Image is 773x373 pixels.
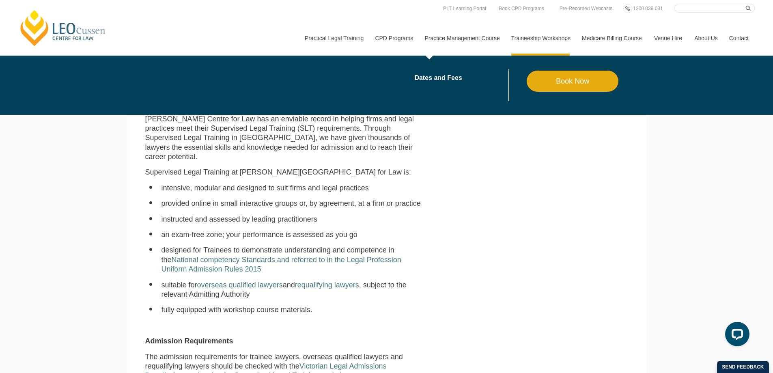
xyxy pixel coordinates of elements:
a: Pre-Recorded Webcasts [558,4,615,13]
iframe: LiveChat chat widget [719,319,753,353]
li: provided online in small interactive groups or, by agreement, at a firm or practice [161,199,422,208]
strong: Admission Requirements [145,337,233,345]
a: CPD Programs [369,21,418,56]
span: 1300 039 031 [633,6,663,11]
a: overseas qualified lawyers [197,281,283,289]
a: PLT Learning Portal [441,4,488,13]
li: instructed and assessed by leading practitioners [161,215,422,224]
li: suitable for and , subject to the relevant Admitting Authority [161,280,422,300]
p: Supervised Legal Training at [PERSON_NAME][GEOGRAPHIC_DATA] for Law is: [145,168,422,177]
a: Traineeship Workshops [505,21,576,56]
a: Contact [723,21,755,56]
a: Book CPD Programs [497,4,546,13]
a: Practical Legal Training [299,21,369,56]
a: requalifying lawyers [295,281,359,289]
li: designed for Trainees to demonstrate understanding and competence in the [161,246,422,274]
a: About Us [688,21,723,56]
a: Dates and Fees [414,75,527,81]
li: an exam-free zone; your performance is assessed as you go [161,230,422,239]
li: intensive, modular and designed to suit firms and legal practices [161,183,422,193]
a: [PERSON_NAME] Centre for Law [18,9,108,47]
li: fully equipped with workshop course materials. [161,305,422,315]
a: 1300 039 031 [631,4,665,13]
a: Venue Hire [648,21,688,56]
a: National competency Standards and referred to in the Legal Profession Uniform Admission Rules 2015 [161,256,401,273]
p: [PERSON_NAME] Centre for Law has an enviable record in helping firms and legal practices meet the... [145,114,422,162]
a: Book Now [527,71,619,92]
a: Practice Management Course [419,21,505,56]
a: Medicare Billing Course [576,21,648,56]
